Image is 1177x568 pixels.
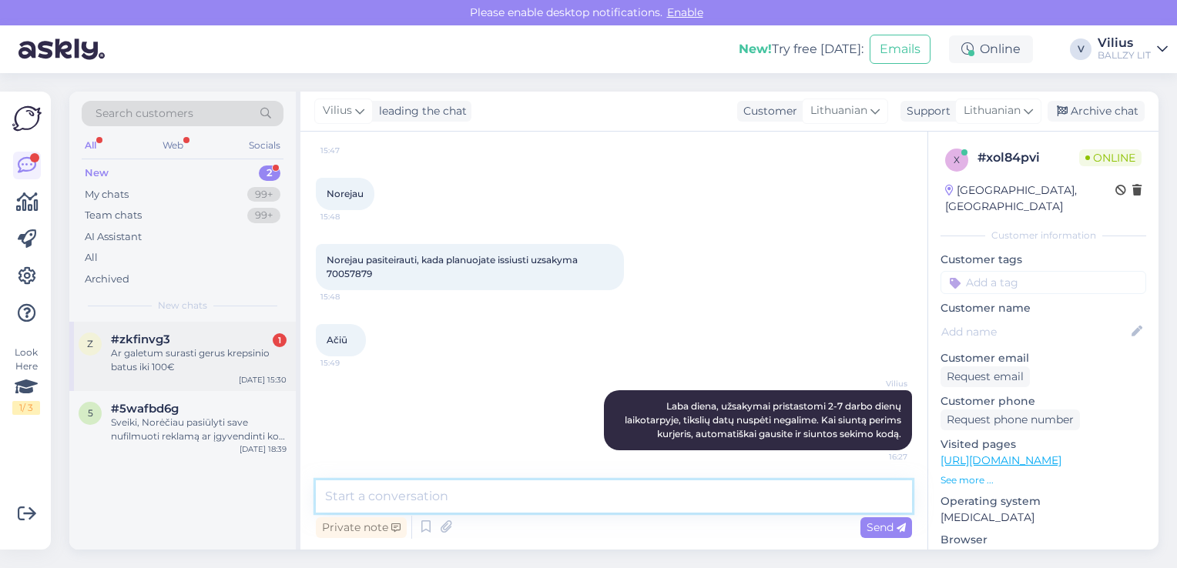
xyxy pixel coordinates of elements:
[240,443,287,455] div: [DATE] 18:39
[941,493,1146,510] p: Operating system
[941,473,1146,487] p: See more ...
[850,451,907,463] span: 16:27
[867,520,906,534] span: Send
[941,532,1146,548] p: Browser
[12,104,42,133] img: Askly Logo
[12,346,40,415] div: Look Here
[941,366,1030,387] div: Request email
[85,272,129,287] div: Archived
[949,35,1033,63] div: Online
[900,103,951,119] div: Support
[158,299,207,312] span: New chats
[1070,38,1091,60] div: V
[941,229,1146,242] div: Customer information
[327,188,364,199] span: Norejau
[259,165,280,181] div: 2
[323,102,352,119] span: Vilius
[320,145,378,156] span: 15:47
[954,154,960,165] span: x
[239,374,287,386] div: [DATE] 15:30
[85,187,129,202] div: My chats
[316,517,407,538] div: Private note
[941,252,1146,268] p: Customer tags
[1098,37,1151,49] div: Vilius
[870,35,931,64] button: Emails
[941,453,1061,467] a: [URL][DOMAIN_NAME]
[85,250,98,266] div: All
[941,548,1146,564] p: Chrome [TECHNICAL_ID]
[941,436,1146,453] p: Visited pages
[320,291,378,302] span: 15:48
[964,102,1021,119] span: Lithuanian
[82,135,99,155] div: All
[737,103,797,119] div: Customer
[111,346,287,374] div: Ar galetum surasti gerus krepsinio batus iki 100€
[941,271,1146,294] input: Add a tag
[12,401,40,415] div: 1 / 3
[96,105,193,122] span: Search customers
[1079,149,1142,166] span: Online
[159,135,186,155] div: Web
[320,211,378,222] span: 15:48
[739,42,772,56] b: New!
[85,165,109,181] div: New
[85,208,142,223] div: Team chats
[662,5,708,19] span: Enable
[111,332,170,346] span: #zkfinvg3
[247,187,280,202] div: 99+
[1048,101,1145,122] div: Archive chat
[945,182,1115,215] div: [GEOGRAPHIC_DATA], [GEOGRAPHIC_DATA]
[941,323,1128,340] input: Add name
[1098,37,1168,62] a: ViliusBALLZY LIT
[273,333,287,347] div: 1
[625,400,904,439] span: Laba diena, užsakymai pristastomi 2-7 darbo dienų laikotarpyje, tikslių datų nuspėti negalime. Ka...
[85,229,142,245] div: AI Assistant
[320,357,378,369] span: 15:49
[327,254,580,279] span: Norejau pasiteirauti, kada planuojate issiusti uzsakyma 70057879
[810,102,867,119] span: Lithuanian
[87,338,93,349] span: z
[111,416,287,443] div: Sveiki, Norėčiau pasiūlyti save nufilmuoti reklamą ar įgyvendinti kokį įdomesnį projektą. Keletas...
[88,407,93,419] span: 5
[246,135,283,155] div: Socials
[941,510,1146,526] p: [MEDICAL_DATA]
[111,402,179,416] span: #5wafbd6g
[977,149,1079,167] div: # xol84pvi
[941,300,1146,316] p: Customer name
[739,40,863,58] div: Try free [DATE]:
[373,103,467,119] div: leading the chat
[941,350,1146,366] p: Customer email
[941,393,1146,409] p: Customer phone
[1098,49,1151,62] div: BALLZY LIT
[327,334,347,346] span: Ačiū
[850,378,907,389] span: Vilius
[941,409,1080,430] div: Request phone number
[247,208,280,223] div: 99+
